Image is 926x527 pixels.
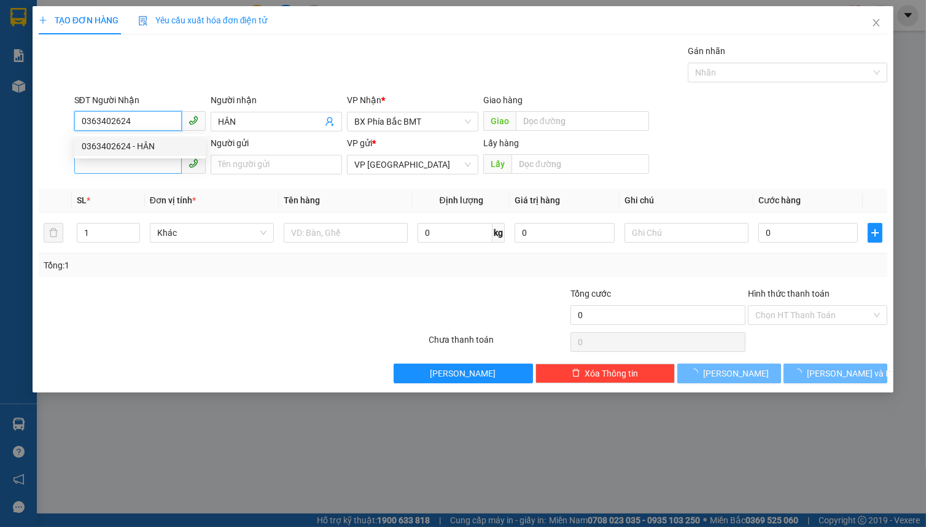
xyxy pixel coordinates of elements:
[512,154,649,174] input: Dọc đường
[74,93,206,107] div: SĐT Người Nhận
[189,115,198,125] span: phone
[572,369,580,378] span: delete
[354,155,471,174] span: VP Đà Lạt
[859,6,893,41] button: Close
[284,195,320,205] span: Tên hàng
[347,136,478,150] div: VP gửi
[44,259,358,272] div: Tổng: 1
[871,18,881,28] span: close
[570,289,611,299] span: Tổng cước
[483,138,519,148] span: Lấy hàng
[284,223,408,243] input: VD: Bàn, Ghế
[748,289,830,299] label: Hình thức thanh toán
[427,333,569,354] div: Chưa thanh toán
[144,40,243,55] div: [PERSON_NAME]
[138,15,268,25] span: Yêu cầu xuất hóa đơn điện tử
[39,15,119,25] span: TẠO ĐƠN HÀNG
[535,364,675,383] button: deleteXóa Thông tin
[492,223,505,243] span: kg
[483,95,523,105] span: Giao hàng
[430,367,496,380] span: [PERSON_NAME]
[144,10,243,40] div: BX Phía Bắc BMT
[620,189,753,213] th: Ghi chú
[211,136,342,150] div: Người gửi
[516,111,649,131] input: Dọc đường
[10,69,135,87] div: 0348247094
[77,195,87,205] span: SL
[354,112,471,131] span: BX Phía Bắc BMT
[688,46,725,56] label: Gán nhãn
[515,195,560,205] span: Giá trị hàng
[10,40,135,69] div: [PERSON_NAME] ( 239 NCT)
[39,16,47,25] span: plus
[74,136,206,156] div: 0363402624 - HÂN
[515,223,614,243] input: 0
[347,95,381,105] span: VP Nhận
[10,10,135,40] div: VP [GEOGRAPHIC_DATA]
[138,16,148,26] img: icon
[211,93,342,107] div: Người nhận
[703,367,769,380] span: [PERSON_NAME]
[868,223,882,243] button: plus
[440,195,483,205] span: Định lượng
[868,228,882,238] span: plus
[807,367,893,380] span: [PERSON_NAME] và In
[44,223,63,243] button: delete
[10,12,29,25] span: Gửi:
[394,364,533,383] button: [PERSON_NAME]
[585,367,639,380] span: Xóa Thông tin
[82,139,198,153] div: 0363402624 - HÂN
[483,111,516,131] span: Giao
[690,369,703,377] span: loading
[784,364,887,383] button: [PERSON_NAME] và In
[144,12,173,25] span: Nhận:
[144,55,243,72] div: 0914975757
[793,369,807,377] span: loading
[150,195,196,205] span: Đơn vị tính
[325,117,335,127] span: user-add
[758,195,801,205] span: Cước hàng
[677,364,781,383] button: [PERSON_NAME]
[189,158,198,168] span: phone
[624,223,749,243] input: Ghi Chú
[157,224,267,242] span: Khác
[483,154,512,174] span: Lấy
